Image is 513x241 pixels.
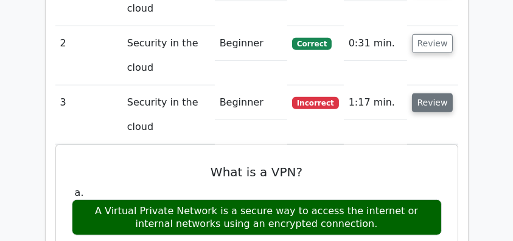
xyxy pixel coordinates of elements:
span: Incorrect [292,97,339,109]
td: Security in the cloud [122,26,215,85]
div: A Virtual Private Network is a secure way to access the internet or internal networks using an en... [72,200,442,236]
td: 0:31 min. [344,26,407,61]
span: Correct [292,38,332,50]
button: Review [412,93,453,112]
h5: What is a VPN? [71,165,443,179]
td: 2 [55,26,122,85]
td: 3 [55,85,122,145]
button: Review [412,34,453,53]
span: a. [75,187,84,198]
td: Security in the cloud [122,85,215,145]
td: Beginner [215,85,287,120]
td: Beginner [215,26,287,61]
td: 1:17 min. [344,85,407,120]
